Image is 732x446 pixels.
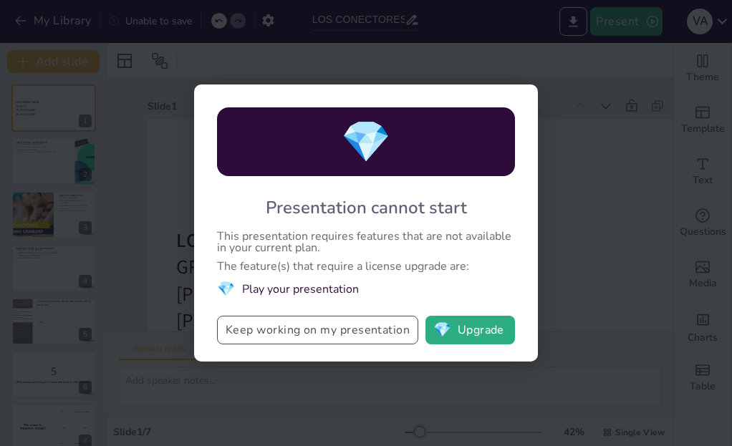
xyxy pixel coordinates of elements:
[217,279,515,299] li: Play your presentation
[217,261,515,272] div: The feature(s) that require a license upgrade are:
[341,115,391,170] span: diamond
[217,231,515,253] div: This presentation requires features that are not available in your current plan.
[433,323,451,337] span: diamond
[217,316,418,344] button: Keep working on my presentation
[425,316,515,344] button: diamondUpgrade
[217,279,235,299] span: diamond
[266,196,467,219] div: Presentation cannot start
